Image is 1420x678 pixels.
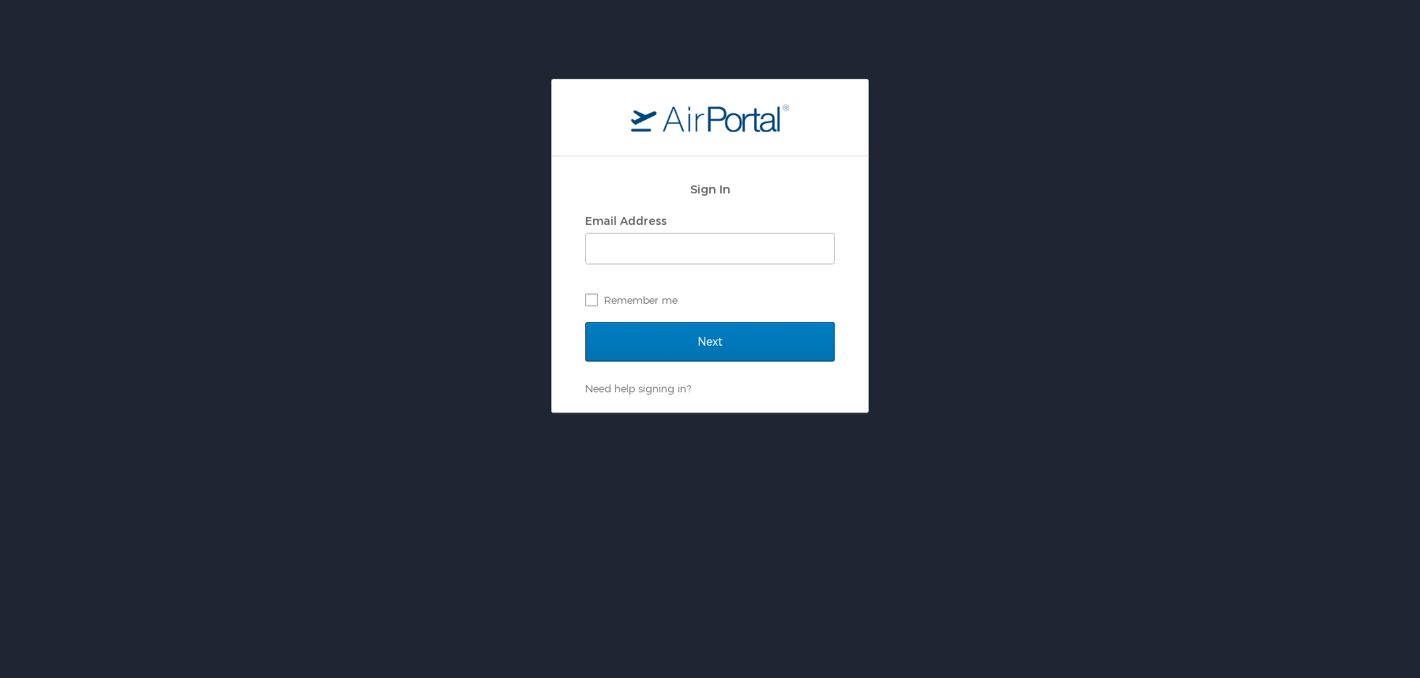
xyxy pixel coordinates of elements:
[585,180,835,198] h2: Sign In
[585,288,835,312] label: Remember me
[585,322,835,361] input: Next
[631,103,789,132] img: logo
[585,214,667,227] label: Email Address
[585,382,691,395] a: Need help signing in?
